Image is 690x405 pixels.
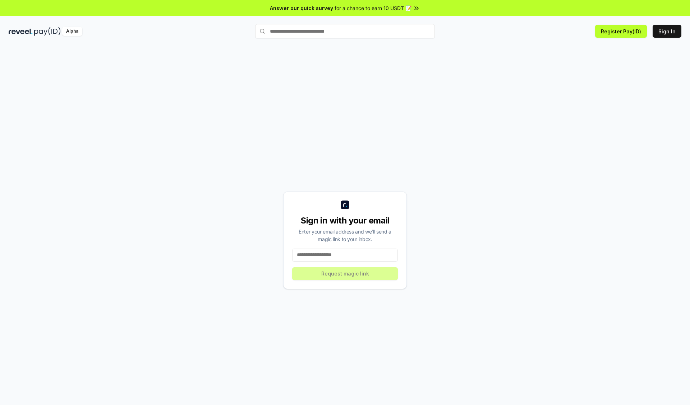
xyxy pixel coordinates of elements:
img: reveel_dark [9,27,33,36]
span: for a chance to earn 10 USDT 📝 [335,4,411,12]
div: Alpha [62,27,82,36]
img: pay_id [34,27,61,36]
div: Enter your email address and we’ll send a magic link to your inbox. [292,228,398,243]
button: Sign In [653,25,681,38]
button: Register Pay(ID) [595,25,647,38]
span: Answer our quick survey [270,4,333,12]
img: logo_small [341,201,349,209]
div: Sign in with your email [292,215,398,226]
